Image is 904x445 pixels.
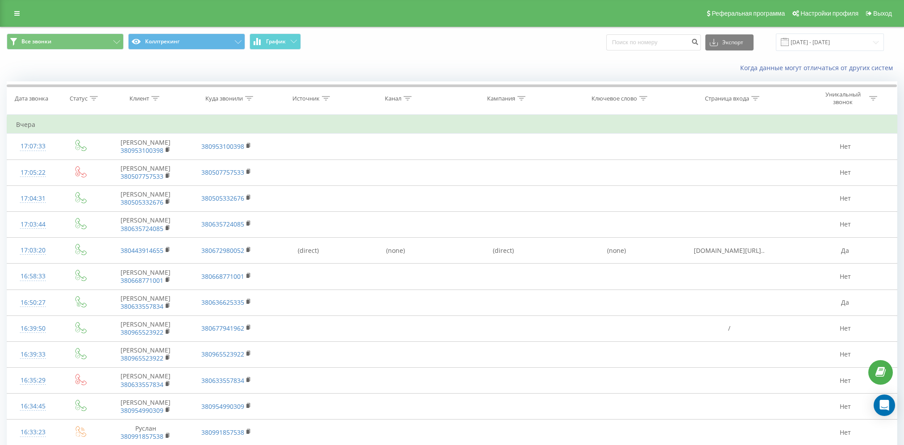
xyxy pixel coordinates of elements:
[7,116,897,134] td: Вчера
[794,341,897,367] td: Нет
[794,185,897,211] td: Нет
[705,95,749,102] div: Страница входа
[794,211,897,237] td: Нет
[201,402,244,411] a: 380954990309
[104,160,187,185] td: [PERSON_NAME]
[121,432,163,441] a: 380991857538
[819,91,867,106] div: Уникальный звонок
[794,290,897,315] td: Да
[129,95,149,102] div: Клиент
[794,238,897,264] td: Да
[121,354,163,362] a: 380965523922
[592,95,637,102] div: Ключевое слово
[740,63,897,72] a: Когда данные могут отличаться от других систем
[104,185,187,211] td: [PERSON_NAME]
[794,160,897,185] td: Нет
[250,34,301,50] button: График
[16,372,50,389] div: 16:35:29
[70,95,87,102] div: Статус
[606,34,701,50] input: Поиск по номеру
[712,10,785,17] span: Реферальная программа
[794,394,897,420] td: Нет
[705,34,754,50] button: Экспорт
[121,276,163,285] a: 380668771001
[104,315,187,341] td: [PERSON_NAME]
[800,10,858,17] span: Настройки профиля
[16,268,50,285] div: 16:58:33
[487,95,515,102] div: Кампания
[121,146,163,155] a: 380953100398
[201,220,244,228] a: 380635724085
[201,272,244,281] a: 380668771001
[16,398,50,415] div: 16:34:45
[694,246,765,255] span: [DOMAIN_NAME][URL]..
[128,34,245,50] button: Коллтрекинг
[794,134,897,160] td: Нет
[201,142,244,151] a: 380953100398
[201,246,244,255] a: 380672980052
[16,190,50,207] div: 17:04:31
[292,95,320,102] div: Источник
[121,380,163,389] a: 380633557834
[121,328,163,336] a: 380965523922
[104,290,187,315] td: [PERSON_NAME]
[568,238,665,264] td: (none)
[16,138,50,155] div: 17:07:33
[201,298,244,306] a: 380636625335
[121,406,163,415] a: 380954990309
[104,394,187,420] td: [PERSON_NAME]
[201,194,244,202] a: 380505332676
[16,346,50,363] div: 16:39:33
[201,376,244,385] a: 380633557834
[104,134,187,160] td: [PERSON_NAME]
[873,10,892,17] span: Выход
[201,350,244,358] a: 380965523922
[266,38,286,45] span: График
[794,264,897,290] td: Нет
[201,428,244,437] a: 380991857538
[121,224,163,233] a: 380635724085
[121,198,163,206] a: 380505332676
[121,172,163,181] a: 380507757533
[794,368,897,394] td: Нет
[121,302,163,311] a: 380633557834
[16,216,50,233] div: 17:03:44
[794,315,897,341] td: Нет
[201,168,244,176] a: 380507757533
[205,95,243,102] div: Куда звонили
[104,368,187,394] td: [PERSON_NAME]
[352,238,439,264] td: (none)
[201,324,244,332] a: 380677941962
[874,395,895,416] div: Open Intercom Messenger
[439,238,568,264] td: (direct)
[16,242,50,259] div: 17:03:20
[265,238,352,264] td: (direct)
[16,320,50,337] div: 16:39:50
[121,246,163,255] a: 380443914655
[385,95,401,102] div: Канал
[16,294,50,311] div: 16:50:27
[665,315,794,341] td: /
[16,164,50,181] div: 17:05:22
[104,341,187,367] td: [PERSON_NAME]
[104,264,187,290] td: [PERSON_NAME]
[104,211,187,237] td: [PERSON_NAME]
[7,34,124,50] button: Все звонки
[16,424,50,441] div: 16:33:23
[15,95,48,102] div: Дата звонка
[21,38,51,45] span: Все звонки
